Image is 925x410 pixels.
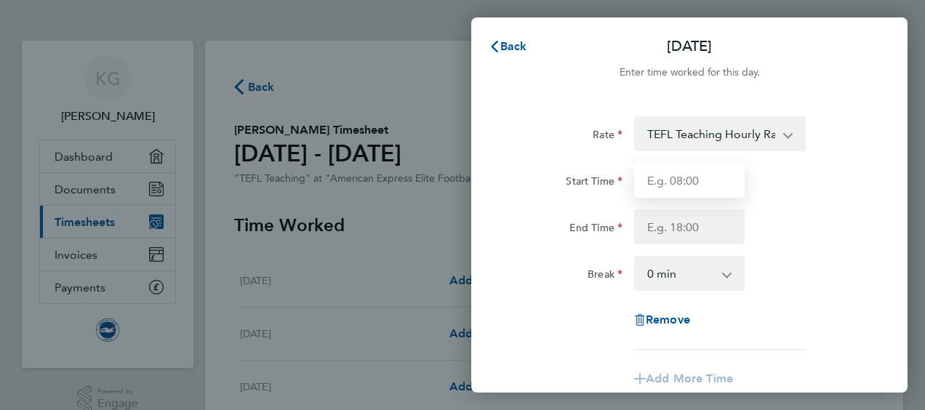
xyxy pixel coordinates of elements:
input: E.g. 18:00 [634,209,745,244]
p: [DATE] [667,36,712,57]
span: Remove [646,313,690,326]
span: Back [500,39,527,53]
button: Back [474,32,542,61]
label: Rate [593,128,622,145]
label: Start Time [566,174,622,192]
input: E.g. 08:00 [634,163,745,198]
div: Enter time worked for this day. [471,64,908,81]
label: Break [588,268,622,285]
label: End Time [569,221,622,238]
button: Remove [634,314,690,326]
